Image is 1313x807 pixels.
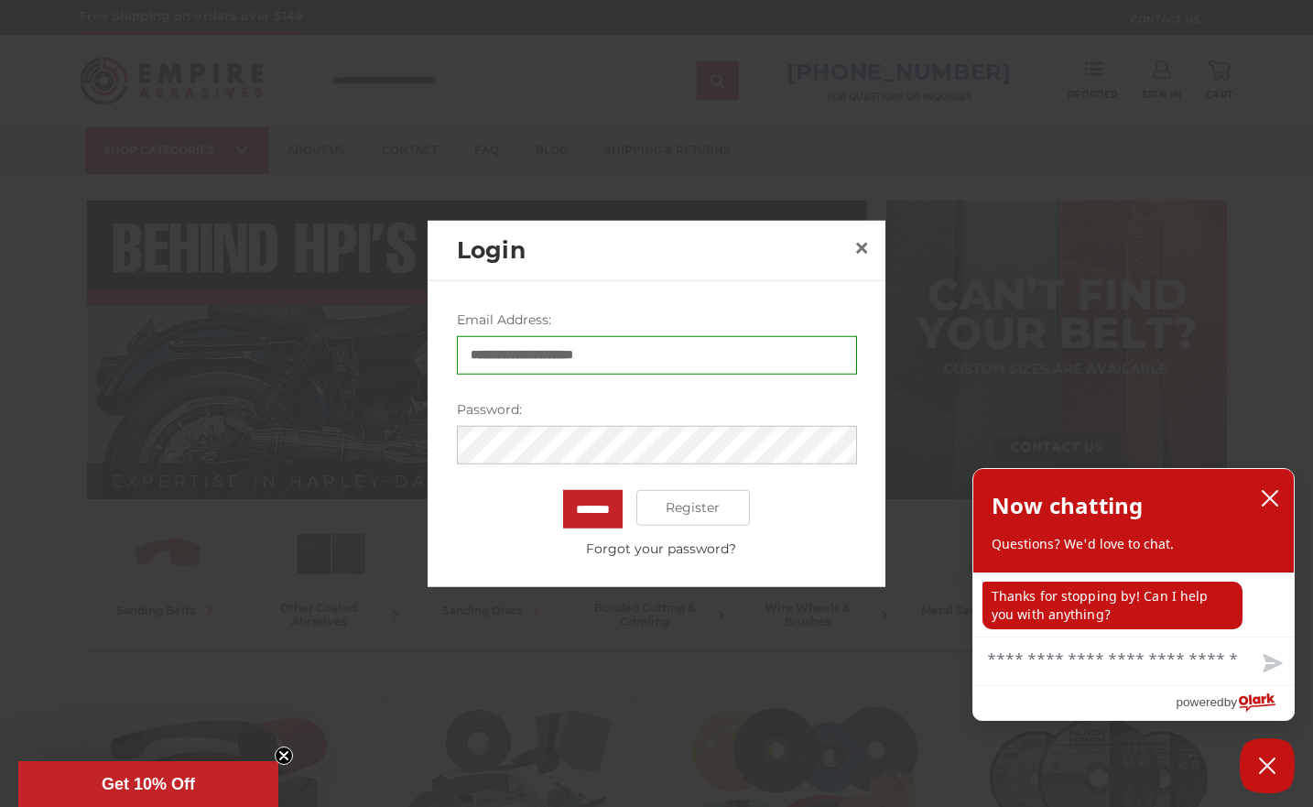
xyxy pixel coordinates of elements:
a: Forgot your password? [466,539,856,558]
div: olark chatbox [972,468,1295,721]
label: Password: [457,399,857,419]
button: Close Chatbox [1240,738,1295,793]
a: Close [847,234,876,263]
button: Send message [1248,643,1294,685]
span: powered [1176,691,1223,714]
label: Email Address: [457,310,857,329]
span: Get 10% Off [102,775,195,793]
span: × [853,230,870,266]
a: Powered by Olark [1176,686,1294,720]
a: Register [636,489,751,526]
h2: Now chatting [992,487,1143,524]
p: Questions? We'd love to chat. [992,535,1275,553]
div: chat [973,573,1294,637]
button: Close teaser [275,747,293,765]
button: close chatbox [1255,485,1285,512]
p: Thanks for stopping by! Can I help you with anything? [982,582,1242,629]
span: by [1224,691,1237,714]
div: Get 10% OffClose teaser [18,761,278,807]
h2: Login [457,233,847,267]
